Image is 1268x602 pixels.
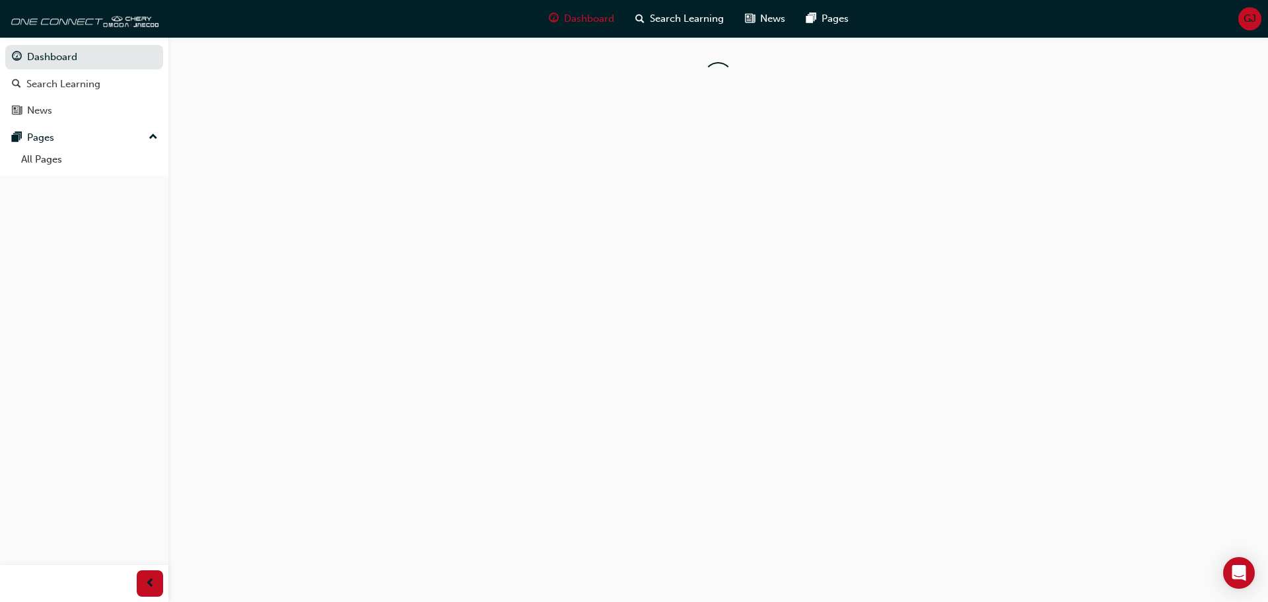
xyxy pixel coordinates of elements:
[822,11,849,26] span: Pages
[635,11,645,27] span: search-icon
[625,5,734,32] a: search-iconSearch Learning
[1244,11,1256,26] span: GJ
[796,5,859,32] a: pages-iconPages
[26,77,100,92] div: Search Learning
[12,105,22,117] span: news-icon
[5,98,163,123] a: News
[760,11,785,26] span: News
[1238,7,1261,30] button: GJ
[5,126,163,150] button: Pages
[5,45,163,69] a: Dashboard
[12,132,22,144] span: pages-icon
[549,11,559,27] span: guage-icon
[650,11,724,26] span: Search Learning
[564,11,614,26] span: Dashboard
[16,149,163,170] a: All Pages
[12,79,21,91] span: search-icon
[538,5,625,32] a: guage-iconDashboard
[145,576,155,592] span: prev-icon
[27,130,54,145] div: Pages
[806,11,816,27] span: pages-icon
[745,11,755,27] span: news-icon
[7,5,158,32] img: oneconnect
[734,5,796,32] a: news-iconNews
[5,72,163,96] a: Search Learning
[5,42,163,126] button: DashboardSearch LearningNews
[12,52,22,63] span: guage-icon
[149,129,158,146] span: up-icon
[27,103,52,118] div: News
[1223,557,1255,589] div: Open Intercom Messenger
